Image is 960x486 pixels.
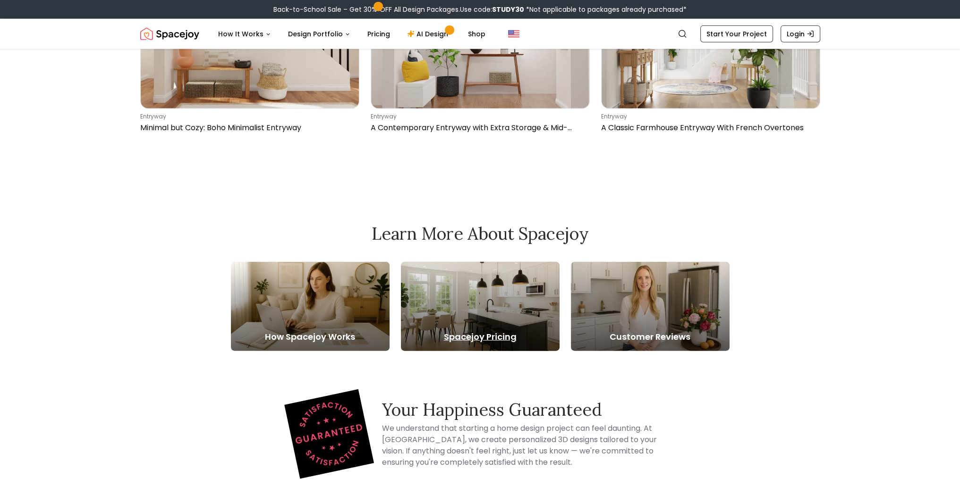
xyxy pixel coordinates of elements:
div: Happiness Guarantee Information [269,396,692,472]
h3: Your Happiness Guaranteed [382,400,669,419]
a: Pricing [360,25,398,43]
p: A Classic Farmhouse Entryway With French Overtones [601,122,816,134]
a: Shop [460,25,493,43]
a: Start Your Project [700,25,773,42]
img: Spacejoy logo representing our Happiness Guaranteed promise [284,389,374,479]
button: How It Works [211,25,279,43]
a: Login [781,25,820,42]
h5: How Spacejoy Works [231,330,390,344]
p: entryway [140,113,356,120]
a: AI Design [399,25,459,43]
a: Spacejoy Pricing [401,262,560,351]
p: entryway [601,113,816,120]
a: Spacejoy [140,25,199,43]
button: Design Portfolio [280,25,358,43]
p: entryway [371,113,586,120]
a: How Spacejoy Works [231,262,390,351]
span: Use code: [460,5,524,14]
nav: Main [211,25,493,43]
h4: We understand that starting a home design project can feel daunting. At [GEOGRAPHIC_DATA], we cre... [382,423,669,468]
h5: Customer Reviews [571,330,730,344]
b: STUDY30 [492,5,524,14]
p: Minimal but Cozy: Boho Minimalist Entryway [140,122,356,134]
h5: Spacejoy Pricing [401,330,560,344]
img: United States [508,28,519,40]
img: Spacejoy Logo [140,25,199,43]
nav: Global [140,19,820,49]
span: *Not applicable to packages already purchased* [524,5,687,14]
div: Back-to-School Sale – Get 30% OFF All Design Packages. [273,5,687,14]
a: Customer Reviews [571,262,730,351]
h2: Learn More About Spacejoy [231,224,730,243]
p: A Contemporary Entryway with Extra Storage & Mid-Century Vibes [371,122,586,134]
